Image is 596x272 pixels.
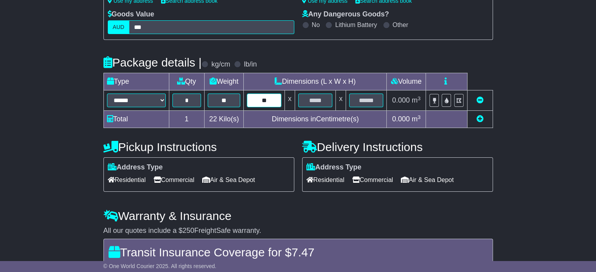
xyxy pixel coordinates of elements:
td: Total [103,111,169,128]
div: All our quotes include a $ FreightSafe warranty. [103,227,493,235]
label: AUD [108,20,130,34]
span: m [412,115,421,123]
span: Commercial [154,174,194,186]
td: x [284,90,295,111]
td: Weight [204,73,244,90]
span: 250 [183,227,194,234]
td: x [336,90,346,111]
span: Air & Sea Depot [401,174,454,186]
td: Qty [169,73,204,90]
a: Remove this item [476,96,484,104]
span: Commercial [352,174,393,186]
label: Lithium Battery [335,21,377,29]
span: 22 [209,115,217,123]
label: kg/cm [211,60,230,69]
sup: 3 [418,114,421,120]
h4: Warranty & Insurance [103,209,493,222]
label: lb/in [244,60,257,69]
label: Goods Value [108,10,154,19]
sup: 3 [418,95,421,101]
h4: Pickup Instructions [103,141,294,153]
span: 0.000 [392,115,410,123]
span: 7.47 [292,246,314,259]
td: Volume [387,73,426,90]
label: Address Type [108,163,163,172]
span: 0.000 [392,96,410,104]
td: 1 [169,111,204,128]
td: Dimensions (L x W x H) [244,73,387,90]
label: Address Type [306,163,362,172]
span: Residential [108,174,146,186]
h4: Package details | [103,56,202,69]
span: Air & Sea Depot [202,174,255,186]
h4: Delivery Instructions [302,141,493,153]
label: Any Dangerous Goods? [302,10,389,19]
span: m [412,96,421,104]
td: Type [103,73,169,90]
span: © One World Courier 2025. All rights reserved. [103,263,217,269]
label: No [312,21,320,29]
label: Other [393,21,408,29]
td: Dimensions in Centimetre(s) [244,111,387,128]
h4: Transit Insurance Coverage for $ [109,246,488,259]
td: Kilo(s) [204,111,244,128]
a: Add new item [476,115,484,123]
span: Residential [306,174,344,186]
